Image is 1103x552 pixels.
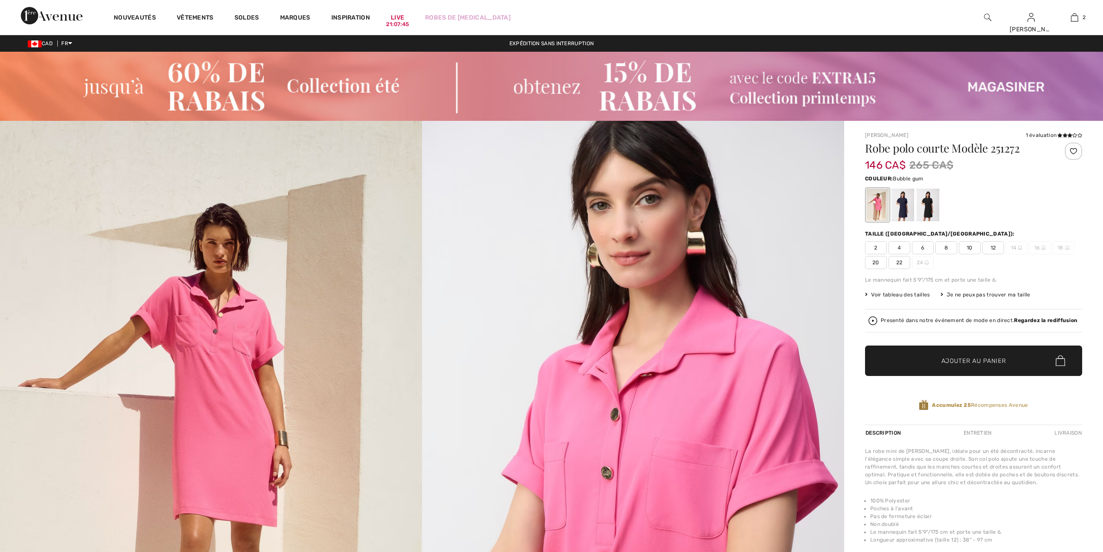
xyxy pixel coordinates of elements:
[870,505,1082,512] li: Poches à l'avant
[234,14,259,23] a: Soldes
[280,14,310,23] a: Marques
[870,497,1082,505] li: 100% Polyester
[28,40,56,47] span: CAD
[1065,246,1070,250] img: ring-m.svg
[1018,246,1022,250] img: ring-m.svg
[982,241,1004,254] span: 12
[912,241,934,254] span: 6
[61,40,72,47] span: FR
[114,14,156,23] a: Nouveautés
[984,12,991,23] img: recherche
[177,14,214,23] a: Vêtements
[865,346,1082,376] button: Ajouter au panier
[865,291,930,299] span: Voir tableau des tailles
[866,189,889,221] div: Bubble gum
[1056,355,1065,366] img: Bag.svg
[391,13,404,22] a: Live21:07:45
[1071,12,1078,23] img: Mon panier
[932,402,971,408] strong: Accumulez 25
[892,189,914,221] div: Bleu Nuit
[1006,241,1027,254] span: 14
[870,536,1082,544] li: Longueur approximative (taille 12) : 38" - 97 cm
[865,150,906,171] span: 146 CA$
[331,14,370,23] span: Inspiration
[1041,246,1046,250] img: ring-m.svg
[925,260,929,265] img: ring-m.svg
[941,291,1030,299] div: Je ne peux pas trouver ma taille
[941,356,1006,365] span: Ajouter au panier
[870,512,1082,520] li: Pas de fermeture éclair
[1026,131,1082,139] div: 1 évaluation
[1027,13,1035,21] a: Se connecter
[1053,241,1074,254] span: 18
[1010,25,1052,34] div: [PERSON_NAME]
[956,425,999,441] div: Entretien
[888,241,910,254] span: 4
[909,157,953,173] span: 265 CA$
[1029,241,1051,254] span: 16
[865,132,908,138] a: [PERSON_NAME]
[21,7,83,24] img: 1ère Avenue
[1027,12,1035,23] img: Mes infos
[425,13,511,22] a: Robes de [MEDICAL_DATA]
[865,276,1082,284] div: Le mannequin fait 5'9"/175 cm et porte une taille 6.
[865,176,893,182] span: Couleur:
[919,399,928,411] img: Récompenses Avenue
[865,256,887,269] span: 20
[935,241,957,254] span: 8
[1053,12,1096,23] a: 2
[1014,317,1077,323] strong: Regardez la rediffusion
[1083,13,1086,21] span: 2
[870,520,1082,528] li: Non doublé
[870,528,1082,536] li: Le mannequin fait 5'9"/175 cm et porte une taille 6.
[932,401,1028,409] span: Récompenses Avenue
[959,241,981,254] span: 10
[912,256,934,269] span: 24
[386,20,409,29] div: 21:07:45
[865,425,903,441] div: Description
[865,143,1046,154] h1: Robe polo courte Modèle 251272
[888,256,910,269] span: 22
[869,316,877,325] img: Regardez la rediffusion
[893,176,923,182] span: Bubble gum
[28,40,42,47] img: Canadian Dollar
[865,447,1082,486] div: La robe mini de [PERSON_NAME], idéale pour un été décontracté, incarne l'élégance simple avec sa ...
[917,189,939,221] div: Noir
[1052,425,1082,441] div: Livraison
[865,230,1017,238] div: Taille ([GEOGRAPHIC_DATA]/[GEOGRAPHIC_DATA]):
[865,241,887,254] span: 2
[881,318,1077,323] div: Presenté dans notre événement de mode en direct.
